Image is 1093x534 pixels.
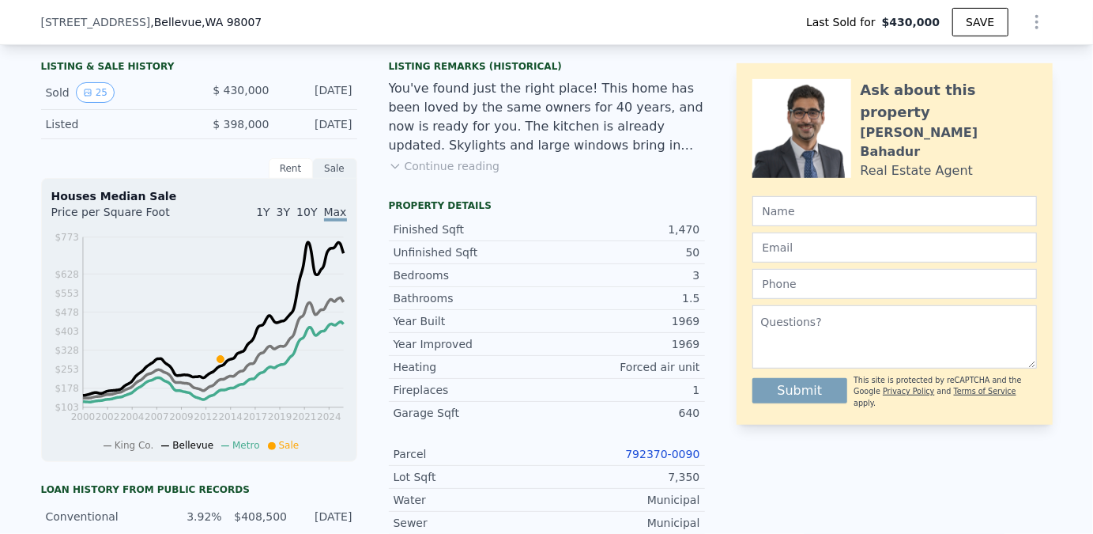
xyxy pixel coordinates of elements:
[547,405,700,421] div: 640
[394,469,547,485] div: Lot Sqft
[952,8,1008,36] button: SAVE
[41,483,357,496] div: Loan history from public records
[389,199,705,212] div: Property details
[389,158,500,174] button: Continue reading
[292,412,317,423] tspan: 2021
[55,326,79,337] tspan: $403
[282,116,352,132] div: [DATE]
[394,336,547,352] div: Year Improved
[218,412,243,423] tspan: 2014
[213,118,269,131] span: $ 398,000
[194,412,218,423] tspan: 2012
[394,222,547,237] div: Finished Sqft
[256,206,269,218] span: 1Y
[324,206,347,222] span: Max
[51,204,199,229] div: Price per Square Foot
[268,412,292,423] tspan: 2019
[547,290,700,306] div: 1.5
[861,79,1037,123] div: Ask about this property
[854,375,1036,409] div: This site is protected by reCAPTCHA and the Google and apply.
[232,440,259,451] span: Metro
[394,382,547,398] div: Fireplaces
[296,206,317,218] span: 10Y
[46,116,187,132] div: Listed
[55,288,79,299] tspan: $553
[55,345,79,356] tspan: $328
[389,79,705,155] div: You've found just the right place! This home has been loved by the same owners for 40 years, and ...
[752,233,1037,263] input: Email
[279,440,300,451] span: Sale
[394,492,547,508] div: Water
[51,188,347,204] div: Houses Median Sale
[120,412,145,423] tspan: 2004
[55,364,79,375] tspan: $253
[232,509,287,525] div: $408,500
[115,440,154,451] span: King Co.
[277,206,290,218] span: 3Y
[625,448,699,460] a: 792370-0090
[172,440,213,451] span: Bellevue
[296,509,352,525] div: [DATE]
[752,196,1037,226] input: Name
[269,158,313,179] div: Rent
[547,382,700,398] div: 1
[394,446,547,462] div: Parcel
[150,14,262,30] span: , Bellevue
[243,412,267,423] tspan: 2017
[752,378,848,403] button: Submit
[55,269,79,280] tspan: $628
[547,267,700,283] div: 3
[882,14,940,30] span: $430,000
[547,244,700,260] div: 50
[861,161,974,180] div: Real Estate Agent
[202,16,262,28] span: , WA 98007
[394,244,547,260] div: Unfinished Sqft
[394,405,547,421] div: Garage Sqft
[394,290,547,306] div: Bathrooms
[46,509,157,525] div: Conventional
[166,509,221,525] div: 3.92%
[547,359,700,375] div: Forced air unit
[954,387,1016,396] a: Terms of Service
[547,492,700,508] div: Municipal
[55,403,79,414] tspan: $103
[282,82,352,103] div: [DATE]
[70,412,95,423] tspan: 2000
[76,82,115,103] button: View historical data
[46,82,187,103] div: Sold
[547,313,700,329] div: 1969
[883,387,934,396] a: Privacy Policy
[547,336,700,352] div: 1969
[861,123,1037,161] div: [PERSON_NAME] Bahadur
[55,307,79,318] tspan: $478
[547,515,700,531] div: Municipal
[95,412,119,423] tspan: 2002
[313,158,357,179] div: Sale
[394,313,547,329] div: Year Built
[394,515,547,531] div: Sewer
[547,222,700,237] div: 1,470
[1021,6,1053,38] button: Show Options
[169,412,194,423] tspan: 2009
[394,359,547,375] div: Heating
[213,84,269,97] span: $ 430,000
[41,60,357,76] div: LISTING & SALE HISTORY
[389,60,705,73] div: Listing Remarks (Historical)
[145,412,169,423] tspan: 2007
[55,232,79,243] tspan: $773
[55,383,79,394] tspan: $178
[317,412,341,423] tspan: 2024
[394,267,547,283] div: Bedrooms
[41,14,151,30] span: [STREET_ADDRESS]
[806,14,882,30] span: Last Sold for
[752,269,1037,299] input: Phone
[547,469,700,485] div: 7,350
